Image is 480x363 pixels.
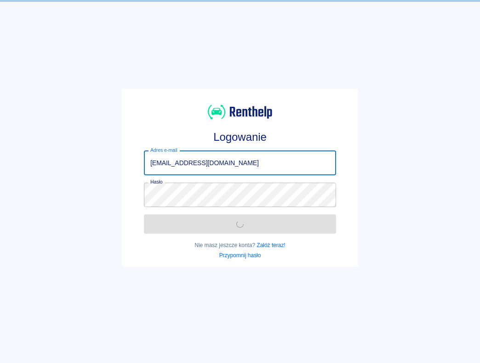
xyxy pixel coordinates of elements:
img: Renthelp logo [208,104,272,121]
label: Hasło [150,179,163,185]
label: Adres e-mail [150,147,177,154]
h3: Logowanie [144,131,336,144]
a: Załóż teraz! [257,242,285,248]
p: Nie masz jeszcze konta? [144,241,336,249]
a: Przypomnij hasło [219,252,261,259]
